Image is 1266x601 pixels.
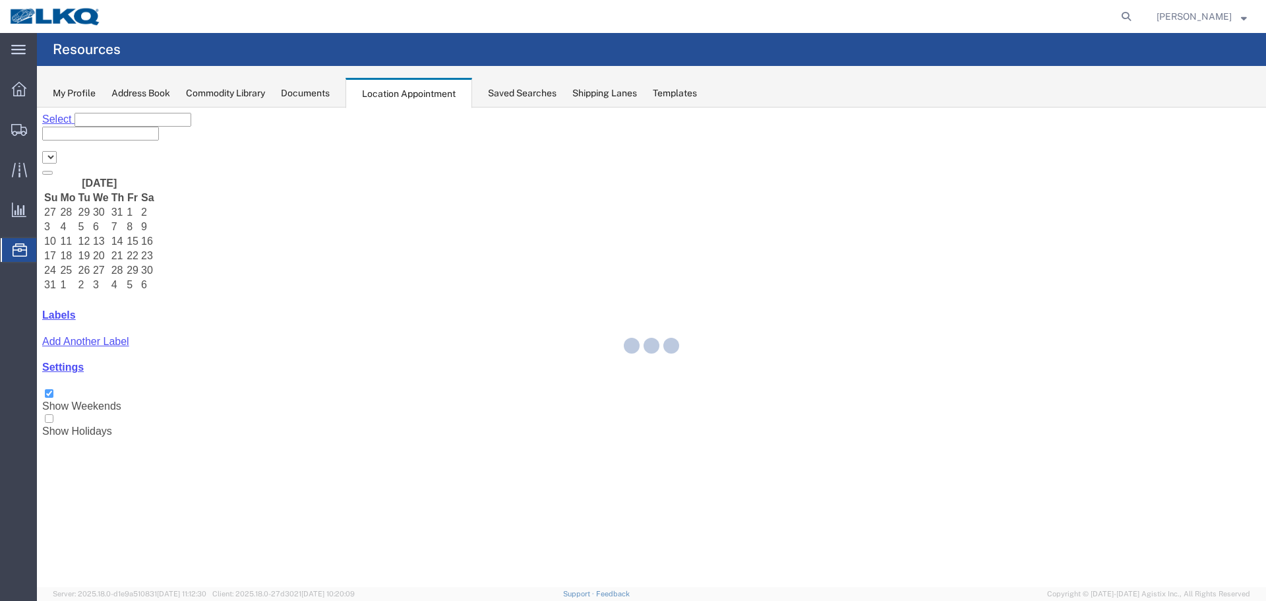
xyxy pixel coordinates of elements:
[7,84,21,97] th: Su
[104,127,118,141] td: 16
[1156,9,1248,24] button: [PERSON_NAME]
[74,171,88,184] td: 4
[5,6,34,17] span: Select
[74,156,88,170] td: 28
[55,113,73,126] td: 6
[22,84,39,97] th: Mo
[89,156,102,170] td: 29
[8,282,16,290] input: Show Weekends
[301,590,355,598] span: [DATE] 10:20:09
[7,142,21,155] td: 17
[7,127,21,141] td: 10
[89,113,102,126] td: 8
[55,127,73,141] td: 13
[22,156,39,170] td: 25
[74,142,88,155] td: 21
[22,113,39,126] td: 4
[74,113,88,126] td: 7
[7,156,21,170] td: 24
[8,307,16,315] input: Show Holidays
[653,86,697,100] div: Templates
[55,171,73,184] td: 3
[7,171,21,184] td: 31
[5,6,38,17] a: Select
[55,142,73,155] td: 20
[1157,9,1232,24] span: William Haney
[41,113,54,126] td: 5
[104,113,118,126] td: 9
[346,78,472,108] div: Location Appointment
[74,84,88,97] th: Th
[5,228,92,239] a: Add Another Label
[157,590,206,598] span: [DATE] 11:12:30
[488,86,557,100] div: Saved Searches
[5,281,84,304] label: Show Weekends
[5,202,39,213] a: Labels
[596,590,630,598] a: Feedback
[7,98,21,111] td: 27
[89,142,102,155] td: 22
[89,127,102,141] td: 15
[74,127,88,141] td: 14
[89,171,102,184] td: 5
[563,590,596,598] a: Support
[55,98,73,111] td: 30
[281,86,330,100] div: Documents
[41,171,54,184] td: 2
[89,84,102,97] th: Fr
[22,69,102,82] th: [DATE]
[104,142,118,155] td: 23
[9,7,102,26] img: logo
[53,33,121,66] h4: Resources
[55,156,73,170] td: 27
[572,86,637,100] div: Shipping Lanes
[41,98,54,111] td: 29
[104,171,118,184] td: 6
[5,306,75,329] label: Show Holidays
[53,590,206,598] span: Server: 2025.18.0-d1e9a510831
[41,142,54,155] td: 19
[186,86,265,100] div: Commodity Library
[1047,588,1250,600] span: Copyright © [DATE]-[DATE] Agistix Inc., All Rights Reserved
[22,171,39,184] td: 1
[104,98,118,111] td: 2
[53,86,96,100] div: My Profile
[7,113,21,126] td: 3
[22,142,39,155] td: 18
[212,590,355,598] span: Client: 2025.18.0-27d3021
[41,127,54,141] td: 12
[41,84,54,97] th: Tu
[111,86,170,100] div: Address Book
[22,98,39,111] td: 28
[55,84,73,97] th: We
[41,156,54,170] td: 26
[5,254,47,265] a: Settings
[104,84,118,97] th: Sa
[104,156,118,170] td: 30
[74,98,88,111] td: 31
[22,127,39,141] td: 11
[89,98,102,111] td: 1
